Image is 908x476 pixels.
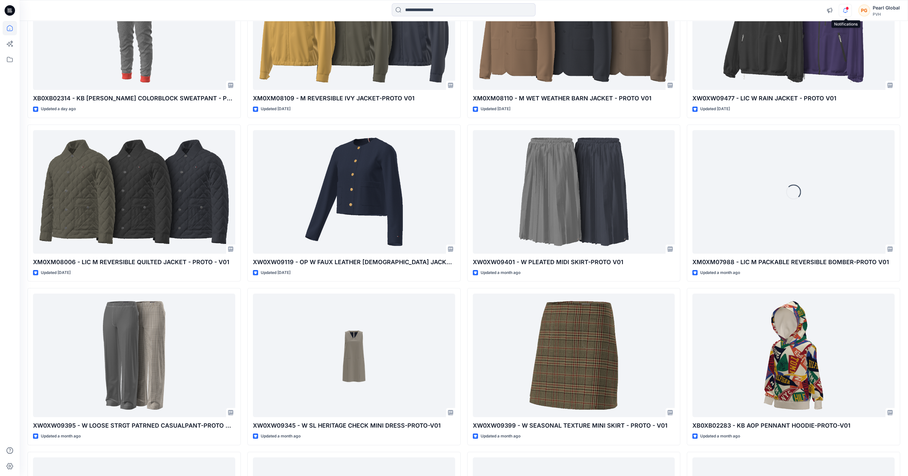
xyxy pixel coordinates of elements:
p: XW0XW09395 - W LOOSE STRGT PATRNED CASUALPANT-PROTO V01 [33,421,235,430]
p: XW0XW09401 - W PLEATED MIDI SKIRT-PROTO V01 [473,258,675,267]
p: Updated [DATE] [261,106,290,112]
div: PVH [873,12,900,17]
p: Updated a month ago [481,433,520,440]
div: PG [858,5,870,16]
a: XB0XB02283 - KB AOP PENNANT HOODIE-PROTO-V01 [692,294,895,417]
p: XW0XW09477 - LIC W RAIN JACKET - PROTO V01 [692,94,895,103]
a: XW0XW09119 - OP W FAUX LEATHER LADY JACKET-PROTO V01 [253,130,455,254]
p: XM0XM08110 - M WET WEATHER BARN JACKET - PROTO V01 [473,94,675,103]
p: Updated a month ago [481,269,520,276]
a: XW0XW09345 - W SL HERITAGE CHECK MINI DRESS-PROTO-V01 [253,294,455,417]
a: XW0XW09395 - W LOOSE STRGT PATRNED CASUALPANT-PROTO V01 [33,294,235,417]
p: XW0XW09399 - W SEASONAL TEXTURE MINI SKIRT - PROTO - V01 [473,421,675,430]
div: Pearl Global [873,4,900,12]
a: XW0XW09401 - W PLEATED MIDI SKIRT-PROTO V01 [473,130,675,254]
p: Updated a month ago [41,433,81,440]
p: XM0XM08006 - LIC M REVERSIBLE QUILTED JACKET - PROTO - V01 [33,258,235,267]
p: Updated a month ago [261,433,301,440]
p: XW0XW09345 - W SL HERITAGE CHECK MINI DRESS-PROTO-V01 [253,421,455,430]
p: XB0XB02283 - KB AOP PENNANT HOODIE-PROTO-V01 [692,421,895,430]
p: XW0XW09119 - OP W FAUX LEATHER [DEMOGRAPHIC_DATA] JACKET-PROTO V01 [253,258,455,267]
a: XM0XM08006 - LIC M REVERSIBLE QUILTED JACKET - PROTO - V01 [33,130,235,254]
p: XB0XB02314 - KB [PERSON_NAME] COLORBLOCK SWEATPANT - PROTO - V01 [33,94,235,103]
p: Updated a day ago [41,106,76,112]
p: Updated [DATE] [41,269,71,276]
p: Updated a month ago [700,433,740,440]
p: XM0XM08109 - M REVERSIBLE IVY JACKET-PROTO V01 [253,94,455,103]
p: Updated [DATE] [481,106,510,112]
p: Updated [DATE] [261,269,290,276]
p: XM0XM07988 - LIC M PACKABLE REVERSIBLE BOMBER-PROTO V01 [692,258,895,267]
a: XW0XW09399 - W SEASONAL TEXTURE MINI SKIRT - PROTO - V01 [473,294,675,417]
p: Updated a month ago [700,269,740,276]
p: Updated [DATE] [700,106,730,112]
